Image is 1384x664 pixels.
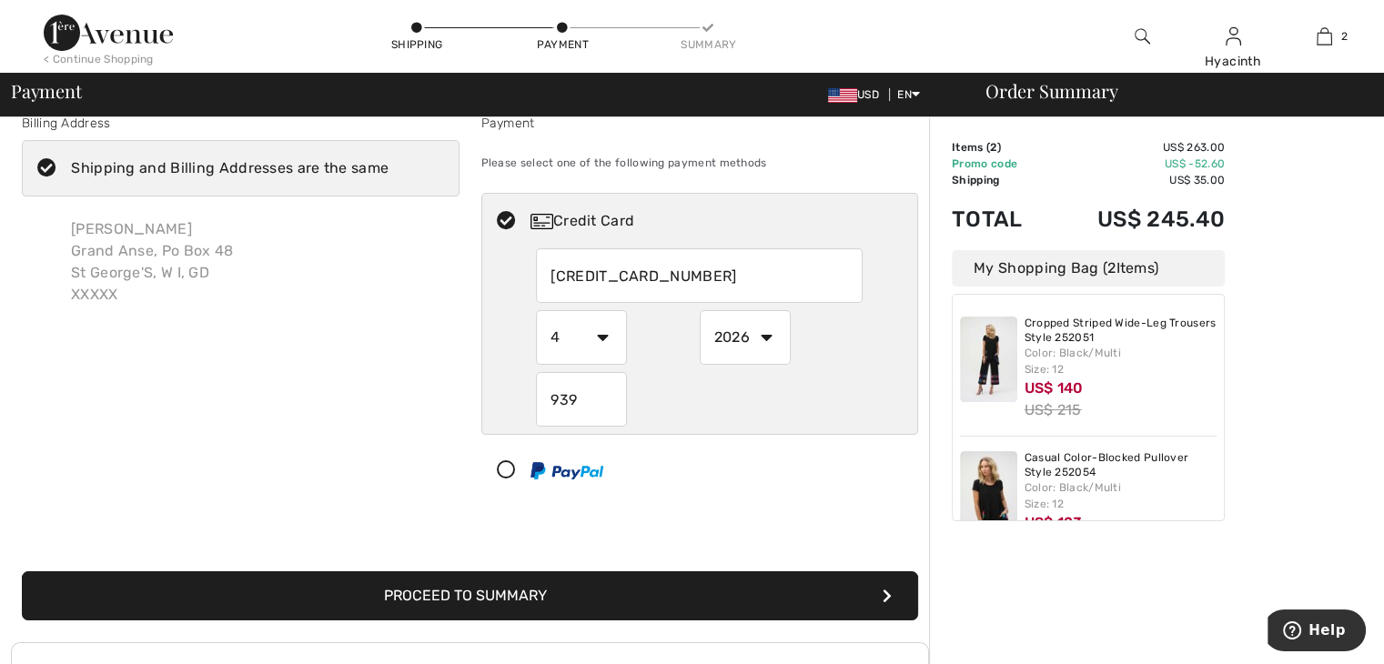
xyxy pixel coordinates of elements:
a: Casual Color-Blocked Pullover Style 252054 [1025,451,1217,479]
div: Billing Address [22,114,460,133]
img: 1ère Avenue [44,15,173,51]
div: [PERSON_NAME] Grand Anse, Po Box 48 St George'S, W I, GD XXXXX [56,204,248,320]
td: US$ 35.00 [1049,172,1225,188]
input: CVD [536,372,627,427]
span: Payment [11,82,81,100]
iframe: Opens a widget where you can find more information [1268,609,1366,655]
img: Credit Card [530,214,553,229]
td: US$ 263.00 [1049,139,1225,156]
span: USD [828,88,886,101]
td: Total [952,188,1049,250]
div: Color: Black/Multi Size: 12 [1025,345,1217,377]
td: Shipping [952,172,1049,188]
td: US$ -52.60 [1049,156,1225,172]
img: PayPal [530,462,603,479]
input: Card number [536,248,863,303]
a: 2 [1279,25,1369,47]
div: Color: Black/Multi Size: 12 [1025,479,1217,512]
span: 2 [990,141,996,154]
span: 2 [1341,28,1348,45]
span: EN [897,88,920,101]
div: < Continue Shopping [44,51,154,67]
td: US$ 245.40 [1049,188,1225,250]
div: Summary [681,36,735,53]
a: Cropped Striped Wide-Leg Trousers Style 252051 [1025,317,1217,345]
span: 2 [1107,259,1116,277]
div: Shipping [389,36,444,53]
img: US Dollar [828,88,857,103]
img: Casual Color-Blocked Pullover Style 252054 [960,451,1017,537]
s: US$ 215 [1025,401,1082,418]
a: Sign In [1226,27,1241,45]
button: Proceed to Summary [22,571,918,620]
div: Credit Card [530,210,905,232]
div: Payment [481,114,919,133]
img: Cropped Striped Wide-Leg Trousers Style 252051 [960,317,1017,402]
div: Please select one of the following payment methods [481,140,919,186]
div: Shipping and Billing Addresses are the same [71,157,389,179]
span: US$ 123 [1025,514,1083,531]
img: My Bag [1317,25,1332,47]
div: My Shopping Bag ( Items) [952,250,1225,287]
div: Payment [535,36,590,53]
span: US$ 140 [1025,379,1084,397]
div: Hyacinth [1188,52,1278,71]
img: search the website [1135,25,1150,47]
img: My Info [1226,25,1241,47]
div: Order Summary [964,82,1373,100]
td: Promo code [952,156,1049,172]
td: Items ( ) [952,139,1049,156]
